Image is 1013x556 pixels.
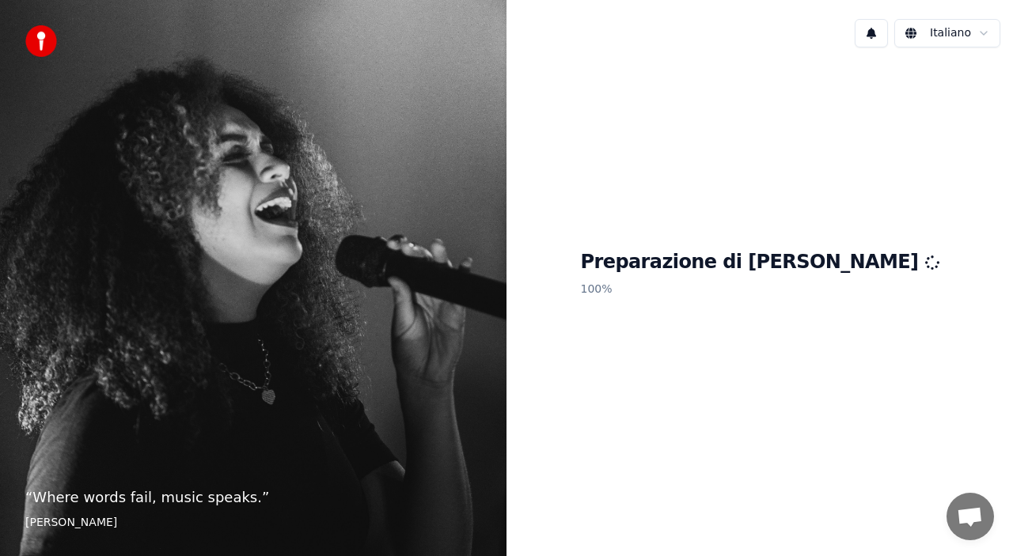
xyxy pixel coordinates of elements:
div: Aprire la chat [947,493,994,540]
img: youka [25,25,57,57]
h1: Preparazione di [PERSON_NAME] [581,250,939,275]
footer: [PERSON_NAME] [25,515,481,531]
p: “ Where words fail, music speaks. ” [25,486,481,509]
p: 100 % [581,275,939,304]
